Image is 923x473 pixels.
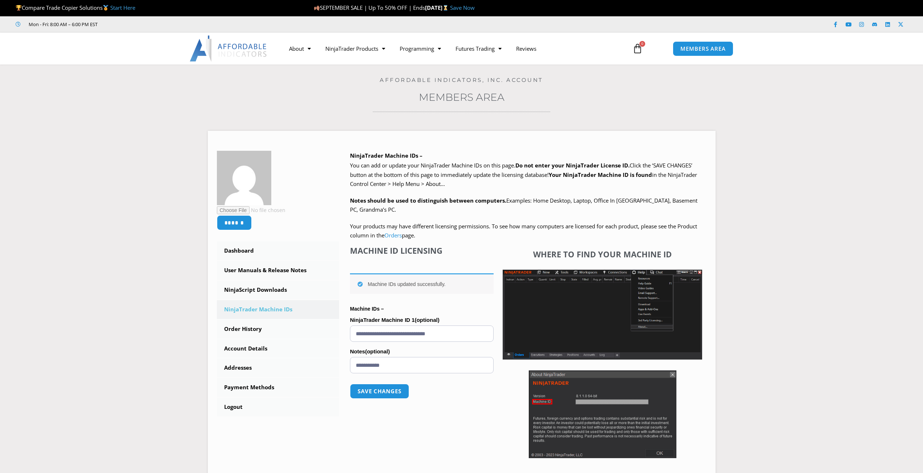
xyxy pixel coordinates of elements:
[217,300,339,319] a: NinjaTrader Machine IDs
[190,36,268,62] img: LogoAI | Affordable Indicators – NinjaTrader
[673,41,733,56] a: MEMBERS AREA
[509,40,544,57] a: Reviews
[110,4,135,11] a: Start Here
[27,20,98,29] span: Mon - Fri: 8:00 AM – 6:00 PM EST
[350,197,506,204] strong: Notes should be used to distinguish between computers.
[419,91,504,103] a: Members Area
[217,320,339,339] a: Order History
[450,4,475,11] a: Save Now
[392,40,448,57] a: Programming
[282,40,624,57] nav: Menu
[415,317,439,323] span: (optional)
[680,46,726,51] span: MEMBERS AREA
[350,246,494,255] h4: Machine ID Licensing
[448,40,509,57] a: Futures Trading
[515,162,630,169] b: Do not enter your NinjaTrader License ID.
[217,339,339,358] a: Account Details
[16,4,135,11] span: Compare Trade Copier Solutions
[314,4,425,11] span: SEPTEMBER SALE | Up To 50% OFF | Ends
[365,348,390,354] span: (optional)
[503,270,702,360] img: Screenshot 2025-01-17 1155544 | Affordable Indicators – NinjaTrader
[503,249,702,259] h4: Where to find your Machine ID
[350,306,384,312] strong: Machine IDs –
[350,273,494,294] div: Machine IDs updated successfully.
[350,197,697,213] span: Examples: Home Desktop, Laptop, Office In [GEOGRAPHIC_DATA], Basement PC, Grandma’s PC.
[217,358,339,377] a: Addresses
[217,241,339,416] nav: Account pages
[350,346,494,357] label: Notes
[622,38,654,59] a: 0
[217,151,271,205] img: b6296acf0b701ec52e06560b692ac7ffda153cc1de69459841b4cf44cd393e8c
[108,21,217,28] iframe: Customer reviews powered by Trustpilot
[282,40,318,57] a: About
[549,171,652,178] strong: Your NinjaTrader Machine ID is found
[425,4,450,11] strong: [DATE]
[350,223,697,239] span: Your products may have different licensing permissions. To see how many computers are licensed fo...
[350,162,515,169] span: You can add or update your NinjaTrader Machine IDs on this page.
[380,76,543,83] a: Affordable Indicators, Inc. Account
[529,370,676,458] img: Screenshot 2025-01-17 114931 | Affordable Indicators – NinjaTrader
[217,241,339,260] a: Dashboard
[350,162,697,187] span: Click the ‘SAVE CHANGES’ button at the bottom of this page to immediately update the licensing da...
[443,5,448,11] img: ⌛
[217,261,339,280] a: User Manuals & Release Notes
[639,41,645,47] span: 0
[350,384,409,399] button: Save changes
[103,5,108,11] img: 🥇
[350,152,423,159] b: NinjaTrader Machine IDs –
[217,378,339,397] a: Payment Methods
[318,40,392,57] a: NinjaTrader Products
[217,398,339,416] a: Logout
[16,5,21,11] img: 🏆
[217,281,339,299] a: NinjaScript Downloads
[314,5,320,11] img: 🍂
[384,232,402,239] a: Orders
[350,315,494,325] label: NinjaTrader Machine ID 1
